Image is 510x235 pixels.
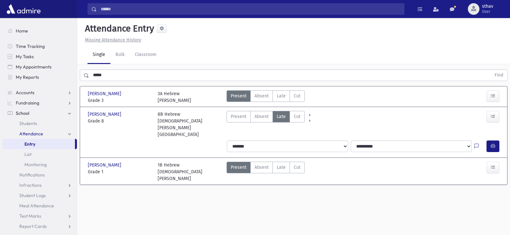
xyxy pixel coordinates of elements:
span: Absent [255,164,269,171]
a: Time Tracking [3,41,77,51]
span: [PERSON_NAME] [88,162,123,168]
a: Test Marks [3,211,77,221]
span: User [482,9,493,14]
span: My Reports [16,74,39,80]
a: My Reports [3,72,77,82]
span: Absent [255,113,269,120]
span: Late [277,93,286,99]
a: My Tasks [3,51,77,62]
span: Cut [294,164,301,171]
span: Meal Attendance [19,203,54,209]
a: Home [3,26,77,36]
div: AttTypes [227,162,305,182]
span: Entry [24,141,35,147]
span: My Tasks [16,54,34,59]
span: Late [277,113,286,120]
div: 3A Hebrew [PERSON_NAME] [158,90,191,104]
span: Grade 8 [88,118,151,124]
a: Single [88,46,110,64]
span: My Appointments [16,64,51,70]
span: Infractions [19,182,42,188]
span: Grade 3 [88,97,151,104]
a: Student Logs [3,190,77,201]
button: Find [491,70,507,81]
div: AttTypes [227,111,305,138]
a: List [3,149,77,159]
span: Time Tracking [16,43,45,49]
a: Meal Attendance [3,201,77,211]
a: Report Cards [3,221,77,231]
span: Absent [255,93,269,99]
span: Students [19,121,37,126]
a: Classroom [130,46,162,64]
span: List [24,151,32,157]
input: Search [97,3,404,15]
u: Missing Attendance History [85,37,141,43]
span: Late [277,164,286,171]
span: Grade 1 [88,168,151,175]
span: Present [231,93,246,99]
span: Cut [294,93,301,99]
div: AttTypes [227,90,305,104]
a: School [3,108,77,118]
span: Notifications [19,172,45,178]
span: Accounts [16,90,34,95]
span: Fundraising [16,100,39,106]
span: [PERSON_NAME] [88,111,123,118]
a: My Appointments [3,62,77,72]
a: Notifications [3,170,77,180]
span: Present [231,113,246,120]
span: Student Logs [19,193,46,198]
span: Attendance [19,131,43,137]
a: Entry [3,139,75,149]
img: AdmirePro [5,3,42,15]
span: Present [231,164,246,171]
div: 1B Hebrew [DEMOGRAPHIC_DATA][PERSON_NAME] [158,162,221,182]
a: Attendance [3,129,77,139]
a: Monitoring [3,159,77,170]
span: School [16,110,29,116]
span: Test Marks [19,213,41,219]
div: 8B Hebrew [DEMOGRAPHIC_DATA][PERSON_NAME][GEOGRAPHIC_DATA] [158,111,221,138]
span: Cut [294,113,301,120]
a: Accounts [3,87,77,98]
span: Home [16,28,28,34]
span: [PERSON_NAME] [88,90,123,97]
a: Students [3,118,77,129]
a: Bulk [110,46,130,64]
span: Report Cards [19,223,47,229]
span: sthav [482,4,493,9]
h5: Attendance Entry [82,23,154,34]
a: Missing Attendance History [82,37,141,43]
a: Infractions [3,180,77,190]
a: Fundraising [3,98,77,108]
span: Monitoring [24,162,47,167]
